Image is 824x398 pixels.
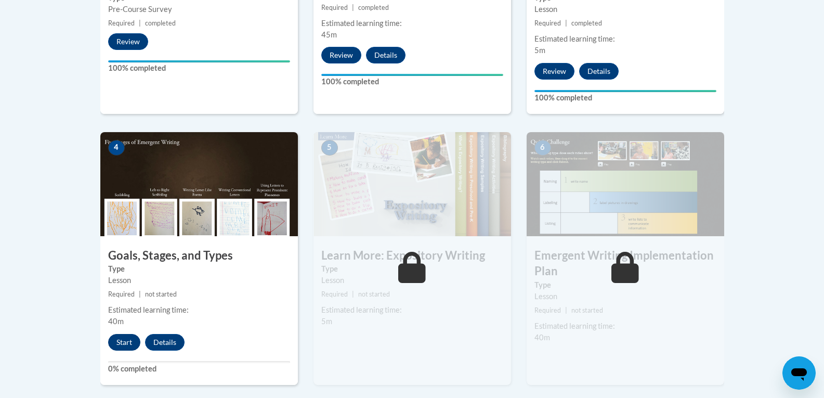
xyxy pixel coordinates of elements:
[534,291,716,302] div: Lesson
[534,320,716,332] div: Estimated learning time:
[534,4,716,15] div: Lesson
[571,19,602,27] span: completed
[571,306,603,314] span: not started
[352,290,354,298] span: |
[108,275,290,286] div: Lesson
[534,46,545,55] span: 5m
[534,33,716,45] div: Estimated learning time:
[366,47,406,63] button: Details
[145,19,176,27] span: completed
[108,4,290,15] div: Pre-Course Survey
[565,19,567,27] span: |
[108,290,135,298] span: Required
[108,33,148,50] button: Review
[108,317,124,326] span: 40m
[139,290,141,298] span: |
[534,306,561,314] span: Required
[352,4,354,11] span: |
[534,92,716,104] label: 100% completed
[100,248,298,264] h3: Goals, Stages, and Types
[358,290,390,298] span: not started
[527,132,724,236] img: Course Image
[108,19,135,27] span: Required
[534,333,550,342] span: 40m
[321,275,503,286] div: Lesson
[100,132,298,236] img: Course Image
[139,19,141,27] span: |
[321,263,503,275] label: Type
[313,132,511,236] img: Course Image
[321,140,338,156] span: 5
[108,304,290,316] div: Estimated learning time:
[145,290,177,298] span: not started
[321,76,503,87] label: 100% completed
[321,304,503,316] div: Estimated learning time:
[782,356,816,390] iframe: Button to launch messaging window
[321,18,503,29] div: Estimated learning time:
[527,248,724,280] h3: Emergent Writing Implementation Plan
[534,19,561,27] span: Required
[145,334,185,351] button: Details
[358,4,389,11] span: completed
[534,279,716,291] label: Type
[108,62,290,74] label: 100% completed
[321,290,348,298] span: Required
[579,63,619,80] button: Details
[534,140,551,156] span: 6
[313,248,511,264] h3: Learn More: Expository Writing
[534,63,574,80] button: Review
[108,140,125,156] span: 4
[108,363,290,375] label: 0% completed
[108,263,290,275] label: Type
[321,4,348,11] span: Required
[321,30,337,39] span: 45m
[108,334,140,351] button: Start
[534,90,716,92] div: Your progress
[321,47,361,63] button: Review
[321,317,332,326] span: 5m
[321,74,503,76] div: Your progress
[108,60,290,62] div: Your progress
[565,306,567,314] span: |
